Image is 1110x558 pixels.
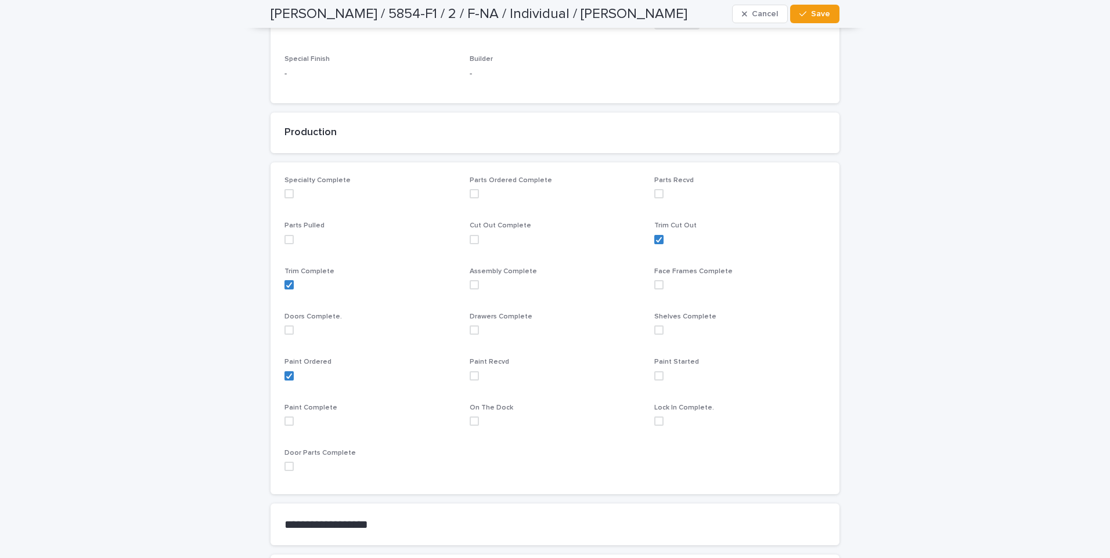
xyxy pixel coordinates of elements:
span: Builder [470,56,493,63]
button: Save [790,5,839,23]
span: Parts Pulled [284,222,325,229]
span: Assembly Complete [470,268,537,275]
span: Cancel [752,10,778,18]
span: Paint Complete [284,404,337,411]
span: Paint Started [654,358,699,365]
h2: [PERSON_NAME] / 5854-F1 / 2 / F-NA / Individual / [PERSON_NAME] [271,6,687,23]
span: Paint Recvd [470,358,509,365]
span: Doors Complete. [284,313,342,320]
span: Trim Complete [284,268,334,275]
span: Cut Out Complete [470,222,531,229]
h2: Production [284,126,826,139]
span: Trim Cut Out [654,222,697,229]
span: Shelves Complete [654,313,716,320]
span: Special Finish [284,56,330,63]
p: - [284,68,456,80]
span: Parts Ordered Complete [470,177,552,184]
span: Door Parts Complete [284,450,356,456]
span: Paint Ordered [284,358,331,365]
span: On The Dock [470,404,513,411]
span: Parts Recvd [654,177,694,184]
span: Specialty Complete [284,177,351,184]
span: Lock In Complete. [654,404,714,411]
span: Drawers Complete [470,313,532,320]
span: Face Frames Complete [654,268,733,275]
span: Save [811,10,830,18]
p: - [470,68,641,80]
button: Cancel [732,5,788,23]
